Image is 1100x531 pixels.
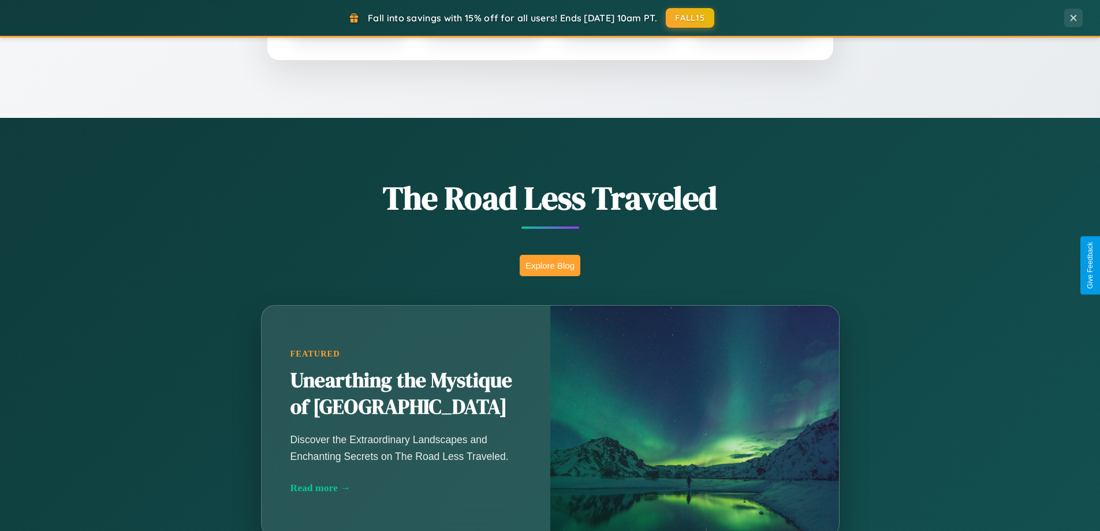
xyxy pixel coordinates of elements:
p: Discover the Extraordinary Landscapes and Enchanting Secrets on The Road Less Traveled. [290,432,521,464]
h2: Unearthing the Mystique of [GEOGRAPHIC_DATA] [290,367,521,421]
span: Fall into savings with 15% off for all users! Ends [DATE] 10am PT. [368,12,657,24]
h1: The Road Less Traveled [204,176,897,220]
div: Featured [290,349,521,359]
div: Read more → [290,482,521,494]
button: FALL15 [666,8,714,28]
button: Explore Blog [520,255,580,276]
div: Give Feedback [1086,242,1094,289]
